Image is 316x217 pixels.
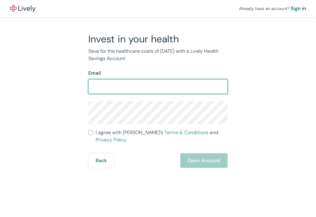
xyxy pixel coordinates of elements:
a: LivelyLively [10,5,35,12]
p: Save for the healthcare costs of [DATE] with a Lively Health Savings Account [88,48,228,62]
div: Already have an account? [239,5,306,12]
h2: Invest in your health [88,33,228,45]
button: Back [88,153,114,168]
a: Terms & Conditions [164,129,208,136]
span: I agree with [PERSON_NAME]’s and [96,129,228,144]
label: Email [88,69,101,77]
a: Privacy Policy [96,137,127,143]
img: Lively [10,5,35,12]
a: Sign in [291,5,306,12]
